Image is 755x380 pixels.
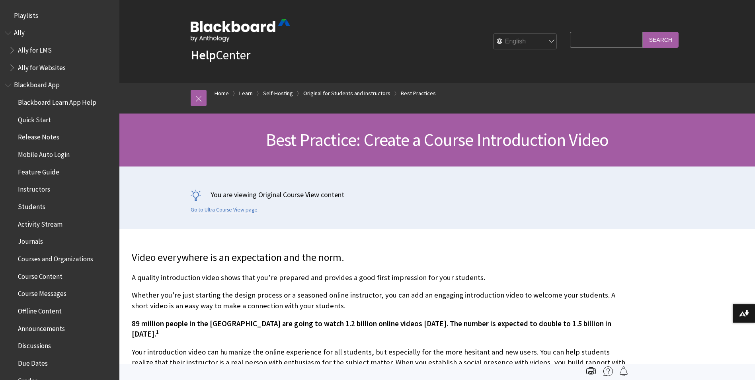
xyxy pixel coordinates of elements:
p: Whether you're just starting the design process or a seasoned online instructor, you can add an e... [132,290,625,311]
span: 89 million people in the [GEOGRAPHIC_DATA] are going to watch 1.2 billion online videos [DATE]. T... [132,319,611,339]
span: Announcements [18,322,65,333]
nav: Book outline for Anthology Ally Help [5,26,115,74]
span: Courses and Organizations [18,252,93,263]
span: Best Practice: Create a Course Introduction Video [266,129,609,151]
img: Follow this page [619,366,628,376]
span: Offline Content [18,304,62,315]
p: Video everywhere is an expectation and the norm. [132,251,625,265]
input: Search [643,32,679,47]
span: Blackboard Learn App Help [18,96,96,106]
span: Blackboard App [14,78,60,89]
a: Self-Hosting [263,88,293,98]
a: Go to Ultra Course View page. [191,206,259,214]
a: HelpCenter [191,47,250,63]
span: Activity Stream [18,217,62,228]
span: Students [18,200,45,211]
span: Due Dates [18,356,48,367]
span: Feature Guide [18,165,59,176]
p: A quality introduction video shows that you’re prepared and provides a good first impression for ... [132,272,625,283]
p: Your introduction video can humanize the online experience for all students, but especially for t... [132,347,625,378]
span: Journals [18,235,43,246]
span: Course Messages [18,287,66,298]
span: Ally for Websites [18,61,66,72]
span: Ally for LMS [18,43,52,54]
a: Learn [239,88,253,98]
img: Print [586,366,596,376]
span: Mobile Auto Login [18,148,70,159]
span: Ally [14,26,25,37]
select: Site Language Selector [494,34,557,50]
a: Home [215,88,229,98]
nav: Book outline for Playlists [5,9,115,22]
img: More help [603,366,613,376]
span: Release Notes [18,131,59,141]
p: You are viewing Original Course View content [191,190,684,200]
span: Discussions [18,339,51,350]
span: Playlists [14,9,38,20]
span: Instructors [18,183,50,194]
img: Blackboard by Anthology [191,19,290,42]
sup: 1 [156,328,159,335]
span: Quick Start [18,113,51,124]
a: Best Practices [401,88,436,98]
a: Original for Students and Instructors [303,88,390,98]
strong: Help [191,47,216,63]
span: Course Content [18,270,62,280]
